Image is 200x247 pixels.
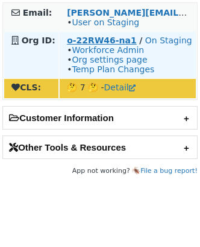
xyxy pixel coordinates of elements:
td: 🤔 7 🤔 - [60,79,196,98]
h2: Other Tools & Resources [3,136,197,158]
strong: Email: [23,8,52,17]
strong: Org ID: [22,36,55,45]
footer: App not working? 🪳 [2,165,198,177]
a: o-22RW46-na1 [67,36,137,45]
a: Org settings page [72,55,147,64]
a: Workforce Admin [72,45,144,55]
span: • • • [67,45,154,74]
strong: / [139,36,142,45]
a: On Staging [145,36,192,45]
a: User on Staging [72,17,139,27]
strong: CLS: [11,83,41,92]
h2: Customer Information [3,107,197,129]
span: • [67,17,139,27]
a: Detail [104,83,136,92]
a: File a bug report! [140,167,198,175]
a: Temp Plan Changes [72,64,154,74]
